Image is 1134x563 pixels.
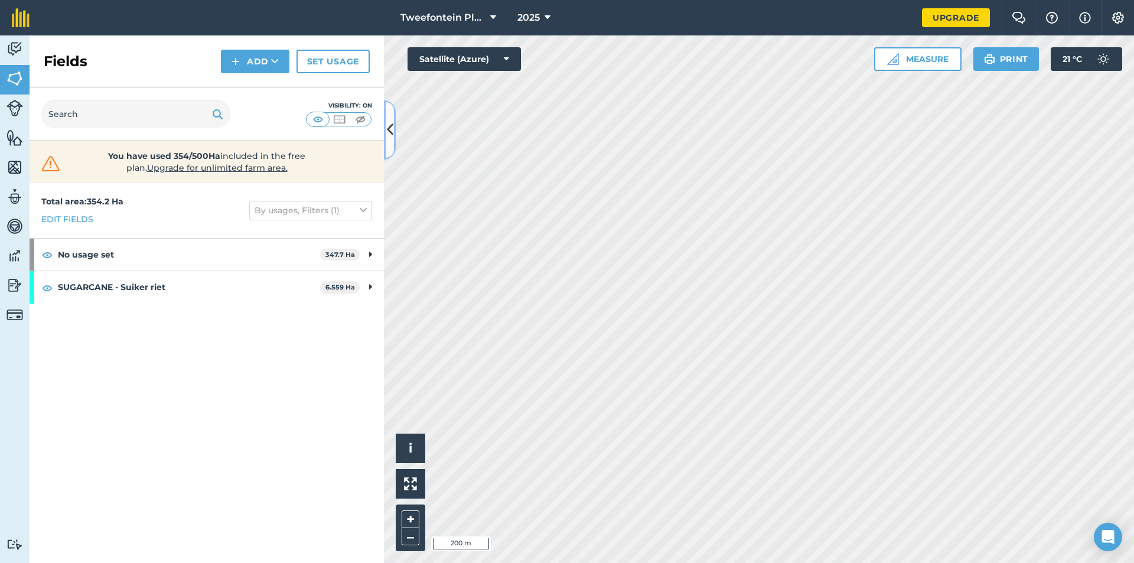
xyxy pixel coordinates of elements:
img: svg+xml;base64,PD94bWwgdmVyc2lvbj0iMS4wIiBlbmNvZGluZz0idXRmLTgiPz4KPCEtLSBHZW5lcmF0b3I6IEFkb2JlIE... [6,539,23,550]
img: svg+xml;base64,PD94bWwgdmVyc2lvbj0iMS4wIiBlbmNvZGluZz0idXRmLTgiPz4KPCEtLSBHZW5lcmF0b3I6IEFkb2JlIE... [6,247,23,265]
button: By usages, Filters (1) [249,201,372,220]
img: svg+xml;base64,PD94bWwgdmVyc2lvbj0iMS4wIiBlbmNvZGluZz0idXRmLTgiPz4KPCEtLSBHZW5lcmF0b3I6IEFkb2JlIE... [6,217,23,235]
img: A question mark icon [1045,12,1059,24]
strong: No usage set [58,239,320,271]
img: svg+xml;base64,PD94bWwgdmVyc2lvbj0iMS4wIiBlbmNvZGluZz0idXRmLTgiPz4KPCEtLSBHZW5lcmF0b3I6IEFkb2JlIE... [6,40,23,58]
h2: Fields [44,52,87,71]
img: Two speech bubbles overlapping with the left bubble in the forefront [1012,12,1026,24]
img: svg+xml;base64,PD94bWwgdmVyc2lvbj0iMS4wIiBlbmNvZGluZz0idXRmLTgiPz4KPCEtLSBHZW5lcmF0b3I6IEFkb2JlIE... [6,188,23,206]
button: i [396,434,425,463]
img: svg+xml;base64,PHN2ZyB4bWxucz0iaHR0cDovL3d3dy53My5vcmcvMjAwMC9zdmciIHdpZHRoPSI1MCIgaGVpZ2h0PSI0MC... [332,113,347,125]
img: svg+xml;base64,PHN2ZyB4bWxucz0iaHR0cDovL3d3dy53My5vcmcvMjAwMC9zdmciIHdpZHRoPSI1MCIgaGVpZ2h0PSI0MC... [353,113,368,125]
button: Satellite (Azure) [408,47,521,71]
a: Set usage [296,50,370,73]
span: Upgrade for unlimited farm area. [147,162,288,173]
button: + [402,510,419,528]
img: svg+xml;base64,PHN2ZyB4bWxucz0iaHR0cDovL3d3dy53My5vcmcvMjAwMC9zdmciIHdpZHRoPSIzMiIgaGVpZ2h0PSIzMC... [39,155,63,173]
button: Measure [874,47,962,71]
strong: You have used 354/500Ha [108,151,220,161]
img: svg+xml;base64,PHN2ZyB4bWxucz0iaHR0cDovL3d3dy53My5vcmcvMjAwMC9zdmciIHdpZHRoPSIxNCIgaGVpZ2h0PSIyNC... [232,54,240,69]
button: – [402,528,419,545]
img: svg+xml;base64,PHN2ZyB4bWxucz0iaHR0cDovL3d3dy53My5vcmcvMjAwMC9zdmciIHdpZHRoPSIxOSIgaGVpZ2h0PSIyNC... [212,107,223,121]
img: svg+xml;base64,PHN2ZyB4bWxucz0iaHR0cDovL3d3dy53My5vcmcvMjAwMC9zdmciIHdpZHRoPSIxOCIgaGVpZ2h0PSIyNC... [42,281,53,295]
a: Upgrade [922,8,990,27]
img: svg+xml;base64,PD94bWwgdmVyc2lvbj0iMS4wIiBlbmNvZGluZz0idXRmLTgiPz4KPCEtLSBHZW5lcmF0b3I6IEFkb2JlIE... [1091,47,1115,71]
span: 21 ° C [1063,47,1082,71]
button: Print [973,47,1039,71]
img: svg+xml;base64,PD94bWwgdmVyc2lvbj0iMS4wIiBlbmNvZGluZz0idXRmLTgiPz4KPCEtLSBHZW5lcmF0b3I6IEFkb2JlIE... [6,100,23,116]
strong: Total area : 354.2 Ha [41,196,123,207]
input: Search [41,100,230,128]
strong: 347.7 Ha [325,250,355,259]
div: No usage set347.7 Ha [30,239,384,271]
img: fieldmargin Logo [12,8,30,27]
a: Edit fields [41,213,93,226]
div: SUGARCANE - Suiker riet6.559 Ha [30,271,384,303]
img: svg+xml;base64,PHN2ZyB4bWxucz0iaHR0cDovL3d3dy53My5vcmcvMjAwMC9zdmciIHdpZHRoPSI1NiIgaGVpZ2h0PSI2MC... [6,70,23,87]
img: Ruler icon [887,53,899,65]
img: svg+xml;base64,PHN2ZyB4bWxucz0iaHR0cDovL3d3dy53My5vcmcvMjAwMC9zdmciIHdpZHRoPSIxOCIgaGVpZ2h0PSIyNC... [42,248,53,262]
span: 2025 [517,11,540,25]
strong: SUGARCANE - Suiker riet [58,271,320,303]
img: svg+xml;base64,PHN2ZyB4bWxucz0iaHR0cDovL3d3dy53My5vcmcvMjAwMC9zdmciIHdpZHRoPSIxNyIgaGVpZ2h0PSIxNy... [1079,11,1091,25]
div: Open Intercom Messenger [1094,523,1122,551]
a: You have used 354/500Haincluded in the free plan.Upgrade for unlimited farm area. [39,150,374,174]
button: 21 °C [1051,47,1122,71]
img: svg+xml;base64,PHN2ZyB4bWxucz0iaHR0cDovL3d3dy53My5vcmcvMjAwMC9zdmciIHdpZHRoPSI1MCIgaGVpZ2h0PSI0MC... [311,113,325,125]
img: svg+xml;base64,PHN2ZyB4bWxucz0iaHR0cDovL3d3dy53My5vcmcvMjAwMC9zdmciIHdpZHRoPSI1NiIgaGVpZ2h0PSI2MC... [6,129,23,147]
div: Visibility: On [306,101,372,110]
img: A cog icon [1111,12,1125,24]
img: svg+xml;base64,PHN2ZyB4bWxucz0iaHR0cDovL3d3dy53My5vcmcvMjAwMC9zdmciIHdpZHRoPSIxOSIgaGVpZ2h0PSIyNC... [984,52,995,66]
button: Add [221,50,289,73]
img: svg+xml;base64,PD94bWwgdmVyc2lvbj0iMS4wIiBlbmNvZGluZz0idXRmLTgiPz4KPCEtLSBHZW5lcmF0b3I6IEFkb2JlIE... [6,307,23,323]
strong: 6.559 Ha [325,283,355,291]
img: svg+xml;base64,PD94bWwgdmVyc2lvbj0iMS4wIiBlbmNvZGluZz0idXRmLTgiPz4KPCEtLSBHZW5lcmF0b3I6IEFkb2JlIE... [6,276,23,294]
img: svg+xml;base64,PHN2ZyB4bWxucz0iaHR0cDovL3d3dy53My5vcmcvMjAwMC9zdmciIHdpZHRoPSI1NiIgaGVpZ2h0PSI2MC... [6,158,23,176]
span: included in the free plan . [81,150,333,174]
span: Tweefontein Plaas [400,11,485,25]
img: Four arrows, one pointing top left, one top right, one bottom right and the last bottom left [404,477,417,490]
span: i [409,441,412,455]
